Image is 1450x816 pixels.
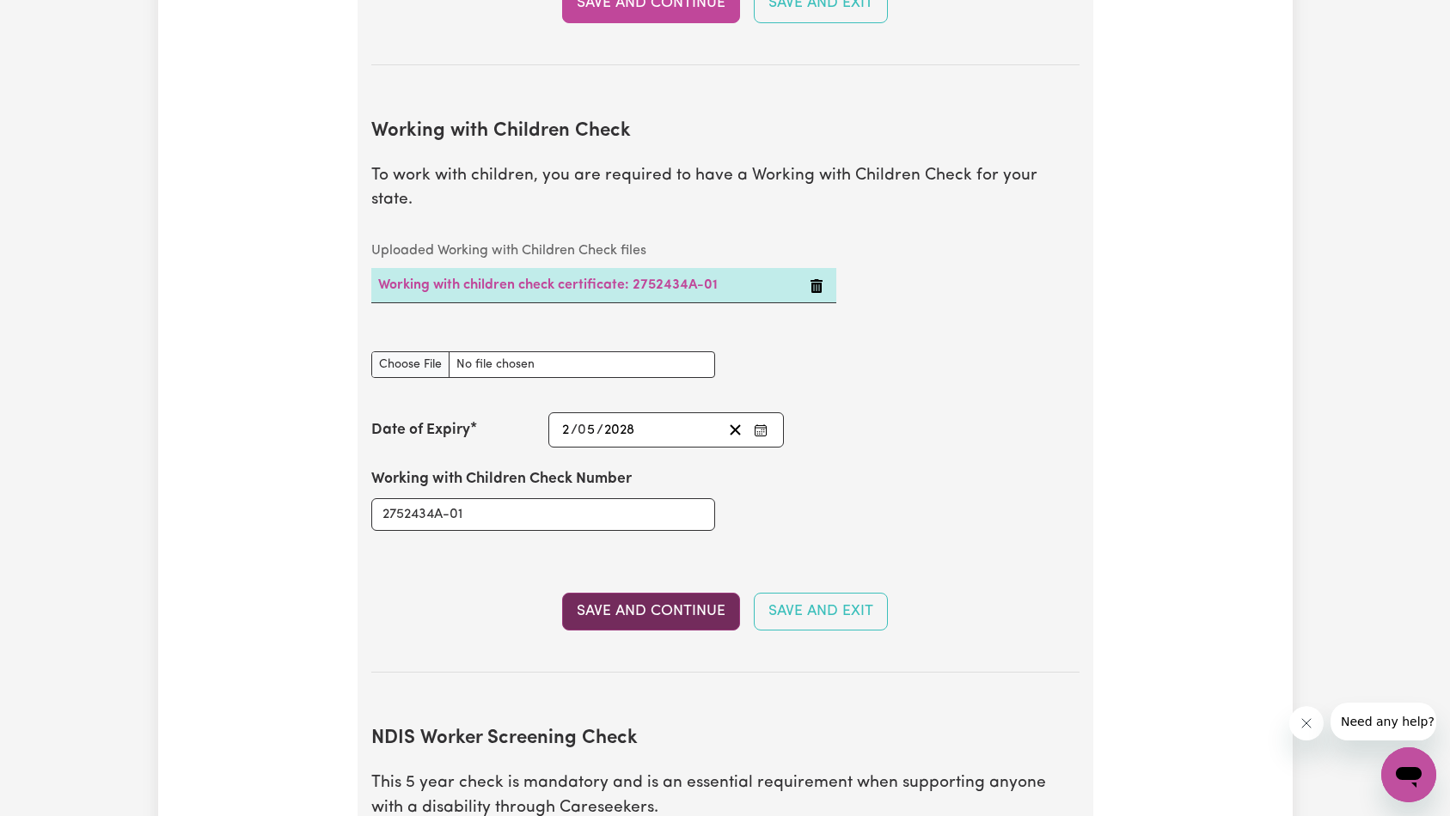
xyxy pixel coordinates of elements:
[561,418,571,441] input: --
[1381,747,1436,802] iframe: Button to launch messaging window
[810,275,823,295] button: Delete Working with children check certificate: 2752434A-01
[371,468,632,490] label: Working with Children Check Number
[378,278,718,292] a: Working with children check certificate: 2752434A-01
[371,419,470,441] label: Date of Expiry
[371,120,1080,143] h2: Working with Children Check
[603,418,636,441] input: ----
[371,234,836,268] caption: Uploaded Working with Children Check files
[578,423,586,437] span: 0
[578,418,597,441] input: --
[754,593,888,630] button: Save and Exit
[571,423,578,438] span: /
[562,593,740,630] button: Save and Continue
[371,728,1080,751] h2: NDIS Worker Screening Check
[1289,706,1324,740] iframe: Close message
[722,418,749,441] button: Clear date
[1331,703,1436,740] iframe: Message from company
[371,164,1080,214] p: To work with children, you are required to have a Working with Children Check for your state.
[597,423,603,438] span: /
[749,418,773,441] button: Enter the Date of Expiry of your Working with Children Check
